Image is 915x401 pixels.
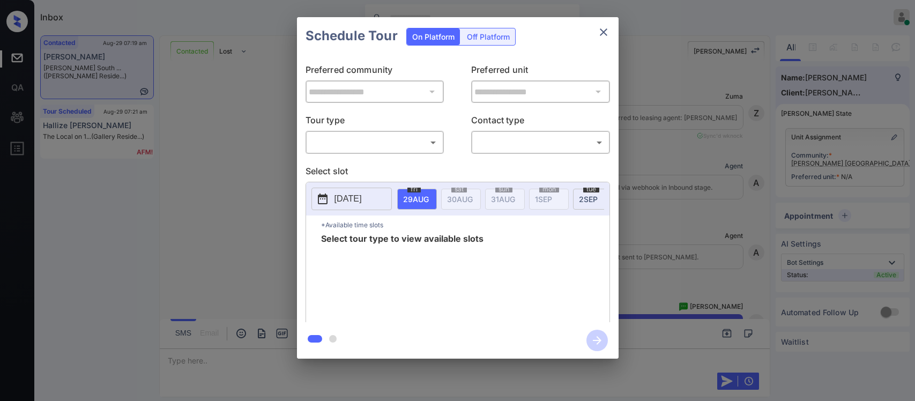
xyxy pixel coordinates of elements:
div: Off Platform [462,28,515,45]
p: Tour type [306,114,444,131]
span: 29 AUG [403,195,429,204]
button: close [593,21,614,43]
p: Preferred unit [471,63,610,80]
span: tue [583,186,599,192]
span: 2 SEP [579,195,598,204]
div: On Platform [407,28,460,45]
div: date-select [397,189,437,210]
span: fri [407,186,421,192]
p: Preferred community [306,63,444,80]
p: Select slot [306,165,610,182]
h2: Schedule Tour [297,17,406,55]
p: [DATE] [334,192,362,205]
div: date-select [573,189,613,210]
p: *Available time slots [321,216,609,234]
p: Contact type [471,114,610,131]
button: [DATE] [311,188,392,210]
span: Select tour type to view available slots [321,234,483,320]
